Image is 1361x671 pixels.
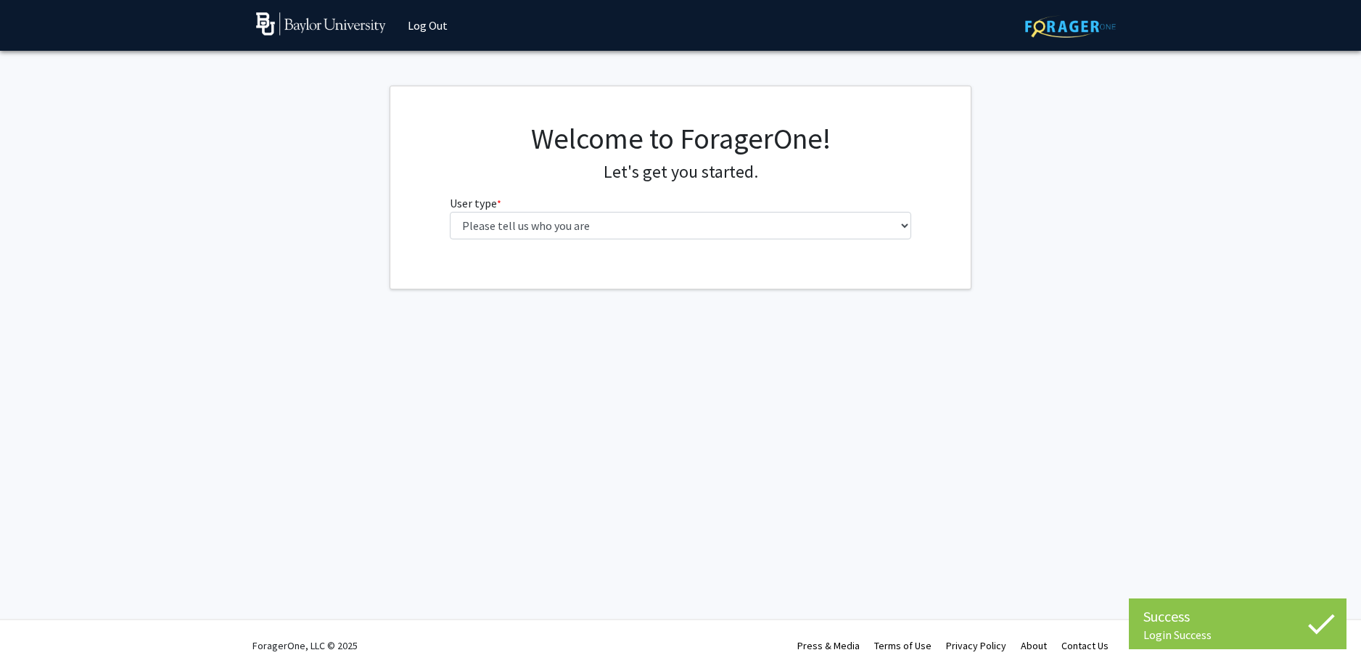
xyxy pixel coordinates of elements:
img: ForagerOne Logo [1025,15,1116,38]
div: ForagerOne, LLC © 2025 [252,620,358,671]
div: Login Success [1143,627,1332,642]
a: Press & Media [797,639,860,652]
label: User type [450,194,501,212]
a: Privacy Policy [946,639,1006,652]
a: Contact Us [1061,639,1109,652]
h1: Welcome to ForagerOne! [450,121,912,156]
a: About [1021,639,1047,652]
h4: Let's get you started. [450,162,912,183]
img: Baylor University Logo [256,12,386,36]
a: Terms of Use [874,639,932,652]
div: Success [1143,606,1332,627]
